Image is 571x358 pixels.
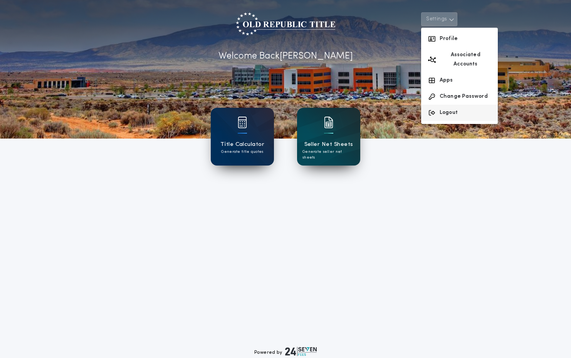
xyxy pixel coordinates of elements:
button: Associated Accounts [421,47,498,72]
div: Powered by [254,347,317,356]
button: Apps [421,72,498,89]
p: Generate seller net sheets [302,149,355,161]
p: Generate title quotes [221,149,263,155]
h1: Title Calculator [220,140,264,149]
button: Settings [421,12,457,26]
img: account-logo [236,12,336,35]
button: Change Password [421,89,498,105]
img: card icon [324,117,333,128]
button: Profile [421,31,498,47]
p: Welcome Back [PERSON_NAME] [218,49,353,63]
img: logo [285,347,317,356]
img: card icon [238,117,247,128]
button: Logout [421,105,498,121]
a: card iconTitle CalculatorGenerate title quotes [211,108,274,166]
a: card iconSeller Net SheetsGenerate seller net sheets [297,108,360,166]
div: Settings [421,28,498,124]
h1: Seller Net Sheets [304,140,353,149]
